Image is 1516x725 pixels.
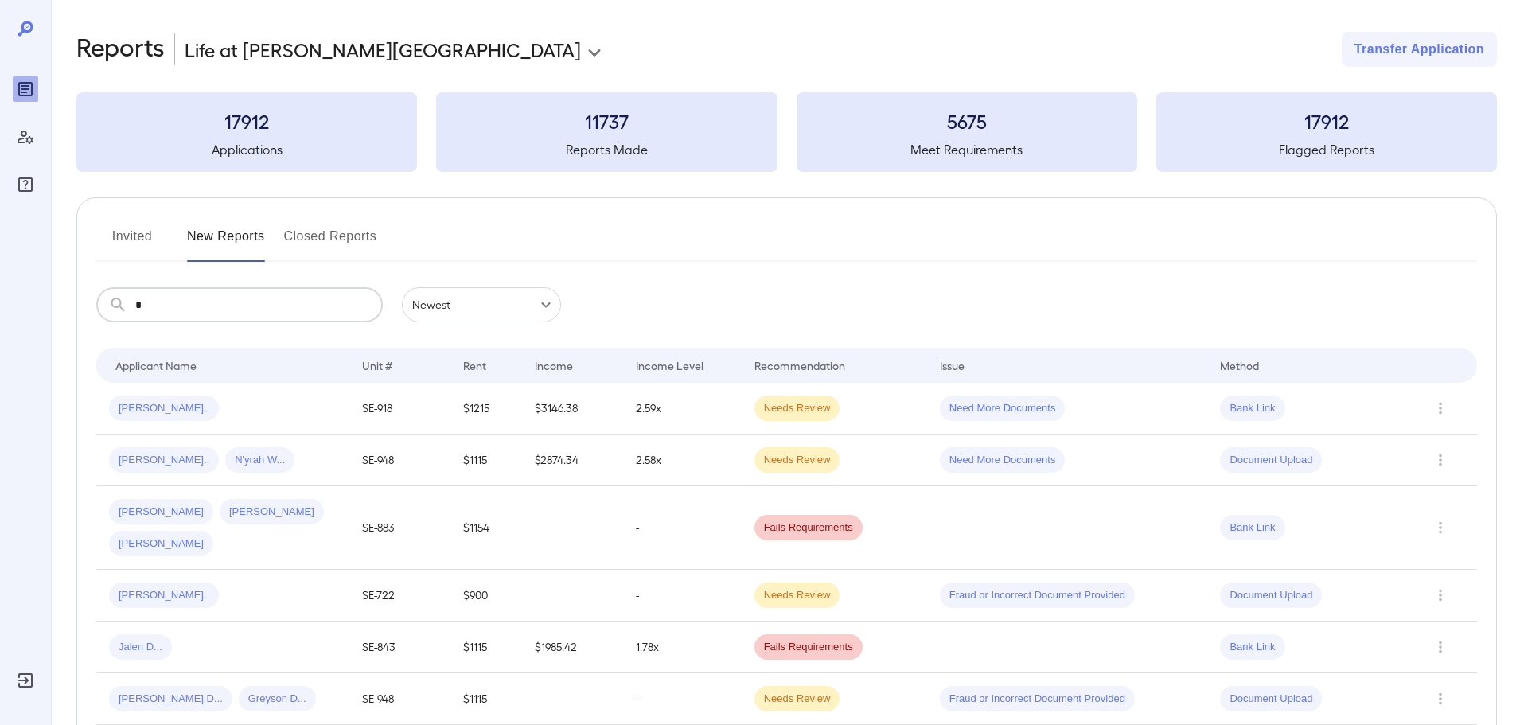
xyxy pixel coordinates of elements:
[797,108,1137,134] h3: 5675
[402,287,561,322] div: Newest
[76,108,417,134] h3: 17912
[1220,356,1259,375] div: Method
[1220,692,1322,707] span: Document Upload
[623,622,742,673] td: 1.78x
[940,401,1066,416] span: Need More Documents
[522,435,623,486] td: $2874.34
[754,356,845,375] div: Recommendation
[623,570,742,622] td: -
[187,224,265,262] button: New Reports
[450,570,521,622] td: $900
[349,673,450,725] td: SE-948
[109,536,213,552] span: [PERSON_NAME]
[450,673,521,725] td: $1115
[109,588,219,603] span: [PERSON_NAME]..
[754,453,840,468] span: Needs Review
[349,622,450,673] td: SE-843
[636,356,703,375] div: Income Level
[1220,401,1284,416] span: Bank Link
[450,486,521,570] td: $1154
[349,383,450,435] td: SE-918
[109,505,213,520] span: [PERSON_NAME]
[109,453,219,468] span: [PERSON_NAME]..
[96,224,168,262] button: Invited
[754,640,863,655] span: Fails Requirements
[450,435,521,486] td: $1115
[1220,640,1284,655] span: Bank Link
[522,622,623,673] td: $1985.42
[284,224,377,262] button: Closed Reports
[1428,396,1453,421] button: Row Actions
[623,383,742,435] td: 2.59x
[450,383,521,435] td: $1215
[436,140,777,159] h5: Reports Made
[239,692,316,707] span: Greyson D...
[1428,447,1453,473] button: Row Actions
[436,108,777,134] h3: 11737
[450,622,521,673] td: $1115
[754,588,840,603] span: Needs Review
[1220,588,1322,603] span: Document Upload
[754,401,840,416] span: Needs Review
[13,668,38,693] div: Log Out
[1428,515,1453,540] button: Row Actions
[535,356,573,375] div: Income
[362,356,392,375] div: Unit #
[349,435,450,486] td: SE-948
[623,673,742,725] td: -
[76,92,1497,172] summary: 17912Applications11737Reports Made5675Meet Requirements17912Flagged Reports
[1220,453,1322,468] span: Document Upload
[940,692,1135,707] span: Fraud or Incorrect Document Provided
[76,32,165,67] h2: Reports
[76,140,417,159] h5: Applications
[940,356,965,375] div: Issue
[463,356,489,375] div: Rent
[1428,634,1453,660] button: Row Actions
[349,570,450,622] td: SE-722
[754,692,840,707] span: Needs Review
[115,356,197,375] div: Applicant Name
[754,520,863,536] span: Fails Requirements
[349,486,450,570] td: SE-883
[185,37,581,62] p: Life at [PERSON_NAME][GEOGRAPHIC_DATA]
[13,124,38,150] div: Manage Users
[1428,686,1453,711] button: Row Actions
[13,76,38,102] div: Reports
[1428,583,1453,608] button: Row Actions
[940,453,1066,468] span: Need More Documents
[940,588,1135,603] span: Fraud or Incorrect Document Provided
[797,140,1137,159] h5: Meet Requirements
[1156,108,1497,134] h3: 17912
[623,435,742,486] td: 2.58x
[225,453,294,468] span: N'yrah W...
[1342,32,1497,67] button: Transfer Application
[109,401,219,416] span: [PERSON_NAME]..
[522,383,623,435] td: $3146.38
[13,172,38,197] div: FAQ
[109,692,232,707] span: [PERSON_NAME] D...
[220,505,324,520] span: [PERSON_NAME]
[1220,520,1284,536] span: Bank Link
[109,640,172,655] span: Jalen D...
[1156,140,1497,159] h5: Flagged Reports
[623,486,742,570] td: -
